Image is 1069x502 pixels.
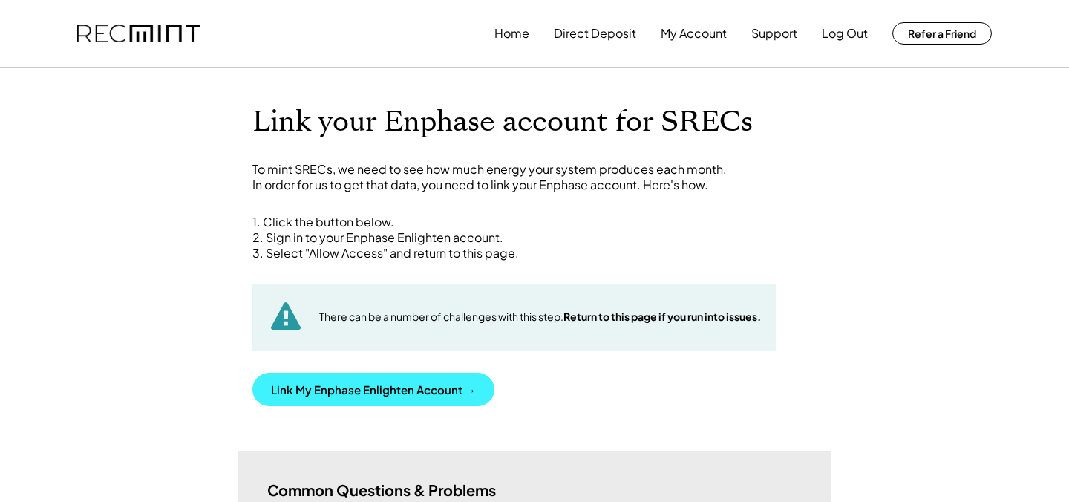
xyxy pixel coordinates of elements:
[252,373,494,406] button: Link My Enphase Enlighten Account →
[892,22,992,45] button: Refer a Friend
[822,19,868,48] button: Log Out
[77,25,200,43] img: recmint-logotype%403x.png
[751,19,797,48] button: Support
[563,310,761,323] strong: Return to this page if you run into issues.
[319,310,761,325] div: There can be a number of challenges with this step.
[554,19,636,48] button: Direct Deposit
[252,162,817,193] div: To mint SRECs, we need to see how much energy your system produces each month. In order for us to...
[252,105,817,140] h1: Link your Enphase account for SRECs
[661,19,727,48] button: My Account
[267,480,496,500] h3: Common Questions & Problems
[494,19,529,48] button: Home
[252,215,817,261] div: 1. Click the button below. 2. Sign in to your Enphase Enlighten account. 3. Select "Allow Access"...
